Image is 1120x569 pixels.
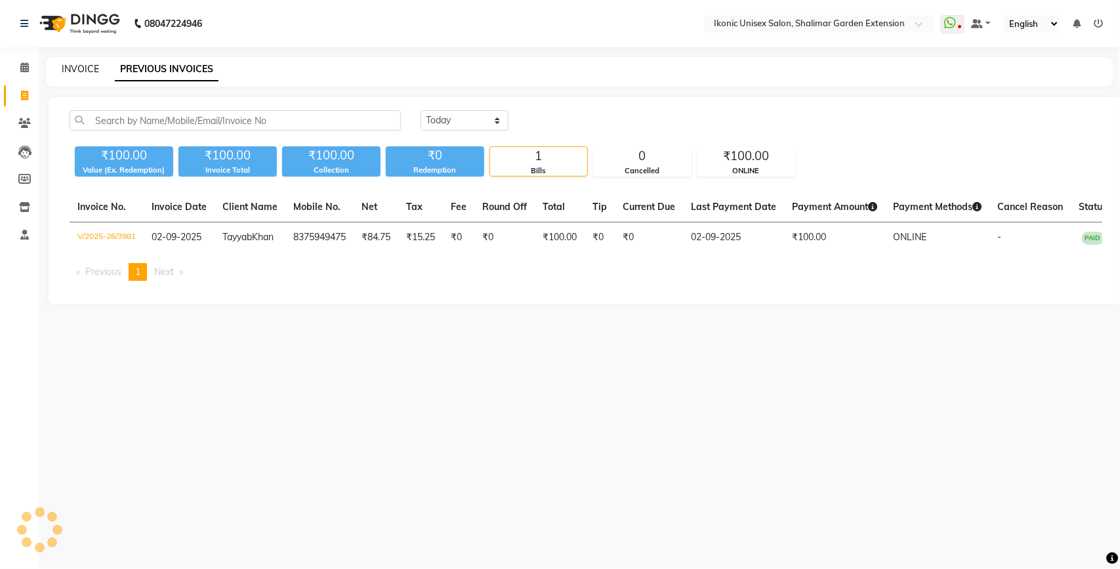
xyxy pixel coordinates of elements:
span: Round Off [482,201,527,213]
span: Net [362,201,377,213]
span: 1 [135,266,140,278]
span: Current Due [623,201,675,213]
span: Cancel Reason [997,201,1063,213]
div: Collection [282,165,381,176]
div: ₹0 [386,146,484,165]
span: ONLINE [893,231,926,243]
input: Search by Name/Mobile/Email/Invoice No [70,110,401,131]
td: V/2025-26/3981 [70,222,144,253]
span: Tax [406,201,423,213]
td: ₹0 [585,222,615,253]
span: Khan [252,231,274,243]
td: 8375949475 [285,222,354,253]
div: ₹100.00 [75,146,173,165]
span: Fee [451,201,467,213]
td: ₹15.25 [398,222,443,253]
nav: Pagination [70,263,1102,281]
div: ₹100.00 [697,147,795,165]
td: ₹100.00 [784,222,885,253]
div: ONLINE [697,165,795,177]
td: ₹0 [474,222,535,253]
span: Status [1079,201,1107,213]
a: INVOICE [62,63,99,75]
span: - [997,231,1001,243]
div: Invoice Total [178,165,277,176]
td: ₹100.00 [535,222,585,253]
span: Total [543,201,565,213]
td: ₹0 [615,222,683,253]
span: Mobile No. [293,201,341,213]
b: 08047224946 [144,5,202,42]
span: Next [154,266,174,278]
span: Payment Methods [893,201,982,213]
div: 1 [490,147,587,165]
span: 02-09-2025 [152,231,201,243]
span: Previous [85,266,121,278]
span: Payment Amount [792,201,877,213]
span: Invoice No. [77,201,126,213]
div: Value (Ex. Redemption) [75,165,173,176]
span: Tayyab [222,231,252,243]
div: Bills [490,165,587,177]
td: ₹0 [443,222,474,253]
span: Client Name [222,201,278,213]
span: Tip [592,201,607,213]
img: logo [33,5,123,42]
div: 0 [594,147,691,165]
span: Last Payment Date [691,201,776,213]
td: ₹84.75 [354,222,398,253]
div: Cancelled [594,165,691,177]
div: ₹100.00 [178,146,277,165]
span: PAID [1082,232,1104,245]
td: 02-09-2025 [683,222,784,253]
div: Redemption [386,165,484,176]
span: Invoice Date [152,201,207,213]
div: ₹100.00 [282,146,381,165]
a: PREVIOUS INVOICES [115,58,218,81]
